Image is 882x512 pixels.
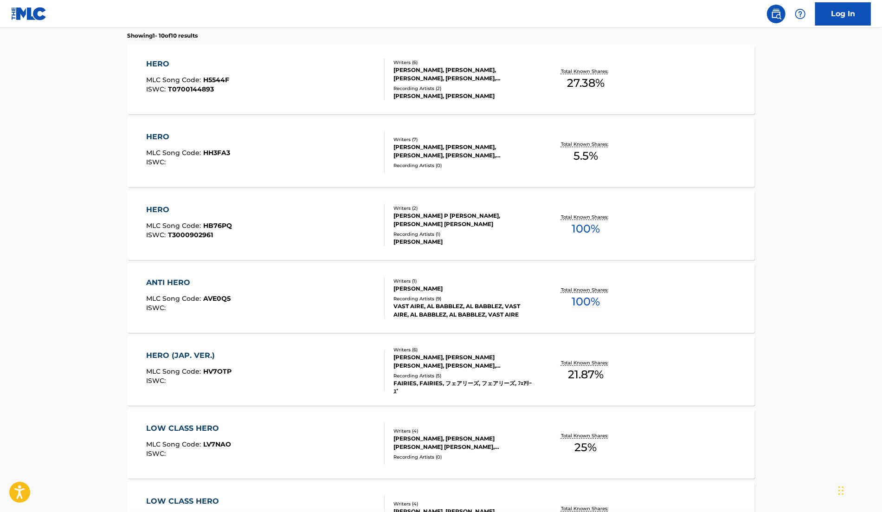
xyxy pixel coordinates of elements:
div: [PERSON_NAME], [PERSON_NAME], [PERSON_NAME], [PERSON_NAME], [PERSON_NAME], [PERSON_NAME], [PERSON... [393,143,534,160]
a: ANTI HEROMLC Song Code:AVE0Q5ISWC:Writers (1)[PERSON_NAME]Recording Artists (9)VAST AIRE, AL BABB... [128,263,755,333]
span: 100 % [572,293,600,310]
p: Total Known Shares: [561,286,611,293]
div: FAIRIES, FAIRIES, フェアリーズ, フェアリーズ, ﾌｪｱﾘｰｽﾞ [393,379,534,396]
img: MLC Logo [11,7,47,20]
div: Writers ( 1 ) [393,278,534,285]
div: Recording Artists ( 2 ) [393,85,534,92]
a: HEROMLC Song Code:H5544FISWC:T0700144893Writers (6)[PERSON_NAME], [PERSON_NAME], [PERSON_NAME], [... [128,45,755,114]
div: ANTI HERO [146,277,231,288]
span: T3000902961 [168,231,213,239]
div: Recording Artists ( 0 ) [393,162,534,169]
p: Total Known Shares: [561,432,611,439]
div: HERO (JAP. VER.) [146,350,232,361]
span: MLC Song Code : [146,76,203,84]
span: ISWC : [146,85,168,93]
div: Recording Artists ( 1 ) [393,231,534,238]
span: HH3FA3 [203,149,230,157]
p: Total Known Shares: [561,68,611,75]
iframe: Chat Widget [836,467,882,512]
p: Total Known Shares: [561,505,611,512]
div: [PERSON_NAME], [PERSON_NAME] [PERSON_NAME], [PERSON_NAME], [PERSON_NAME] [PERSON_NAME], [PERSON_N... [393,353,534,370]
div: Writers ( 4 ) [393,500,534,507]
div: [PERSON_NAME] [393,238,534,246]
span: HB76PQ [203,221,232,230]
span: MLC Song Code : [146,149,203,157]
span: ISWC : [146,158,168,166]
p: Total Known Shares: [561,214,611,220]
div: [PERSON_NAME] [393,285,534,293]
span: 5.5 % [573,148,598,164]
div: [PERSON_NAME] P [PERSON_NAME], [PERSON_NAME] [PERSON_NAME] [393,212,534,228]
img: help [795,8,806,19]
div: Drag [838,477,844,505]
div: Help [791,5,810,23]
span: 27.38 % [567,75,605,91]
span: ISWC : [146,449,168,458]
div: Writers ( 6 ) [393,59,534,66]
span: ISWC : [146,231,168,239]
p: Total Known Shares: [561,359,611,366]
div: Recording Artists ( 0 ) [393,454,534,460]
span: MLC Song Code : [146,367,203,376]
div: Writers ( 2 ) [393,205,534,212]
span: MLC Song Code : [146,440,203,448]
span: ISWC : [146,304,168,312]
p: Total Known Shares: [561,141,611,148]
div: VAST AIRE, AL BABBLEZ, AL BABBLEZ, VAST AIRE, AL BABBLEZ, AL BABBLEZ, VAST AIRE [393,302,534,319]
div: HERO [146,204,232,215]
span: LV7NAO [203,440,231,448]
span: T0700144893 [168,85,214,93]
div: Recording Artists ( 9 ) [393,295,534,302]
div: Writers ( 7 ) [393,136,534,143]
span: MLC Song Code : [146,294,203,303]
a: Log In [815,2,871,26]
a: HEROMLC Song Code:HB76PQISWC:T3000902961Writers (2)[PERSON_NAME] P [PERSON_NAME], [PERSON_NAME] [... [128,190,755,260]
span: 25 % [574,439,597,456]
a: LOW CLASS HEROMLC Song Code:LV7NAOISWC:Writers (4)[PERSON_NAME], [PERSON_NAME] [PERSON_NAME] [PER... [128,409,755,479]
a: Public Search [767,5,785,23]
span: MLC Song Code : [146,221,203,230]
span: HV7OTP [203,367,232,376]
div: Writers ( 6 ) [393,346,534,353]
div: [PERSON_NAME], [PERSON_NAME] [393,92,534,100]
span: AVE0Q5 [203,294,231,303]
div: [PERSON_NAME], [PERSON_NAME] [PERSON_NAME] [PERSON_NAME], [PERSON_NAME] [393,434,534,451]
a: HERO (JAP. VER.)MLC Song Code:HV7OTPISWC:Writers (6)[PERSON_NAME], [PERSON_NAME] [PERSON_NAME], [... [128,336,755,406]
img: search [771,8,782,19]
div: Writers ( 4 ) [393,428,534,434]
div: HERO [146,131,230,143]
div: Recording Artists ( 5 ) [393,372,534,379]
span: 100 % [572,220,600,237]
div: [PERSON_NAME], [PERSON_NAME], [PERSON_NAME], [PERSON_NAME], [PERSON_NAME], [PERSON_NAME] [393,66,534,83]
span: 21.87 % [568,366,604,383]
div: LOW CLASS HERO [146,423,231,434]
span: ISWC : [146,376,168,385]
div: HERO [146,58,229,70]
span: H5544F [203,76,229,84]
a: HEROMLC Song Code:HH3FA3ISWC:Writers (7)[PERSON_NAME], [PERSON_NAME], [PERSON_NAME], [PERSON_NAME... [128,117,755,187]
p: Showing 1 - 10 of 10 results [128,32,198,40]
div: LOW CLASS HERO [146,496,229,507]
